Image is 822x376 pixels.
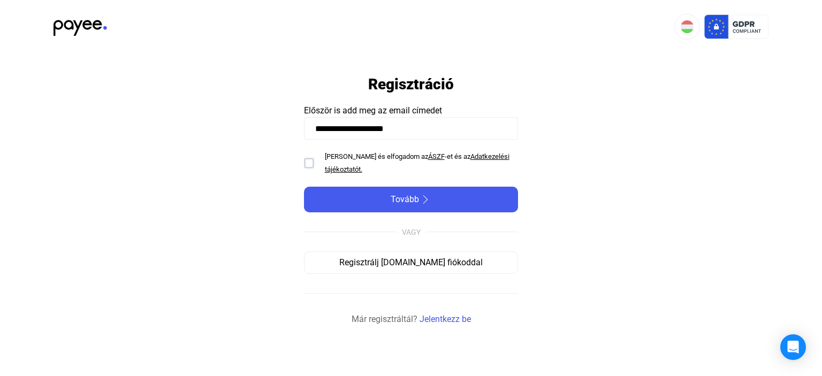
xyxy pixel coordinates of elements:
[780,334,806,360] div: Open Intercom Messenger
[681,20,694,33] img: HU
[428,152,445,160] a: ÁSZF
[304,105,442,116] span: Először is add meg az email címedet
[420,313,471,326] a: Jelentkezz be
[304,251,518,274] button: Regisztrálj [DOMAIN_NAME] fiókoddal
[402,226,421,239] div: VAGY
[391,193,419,206] span: Tovább
[445,152,470,160] span: -et és az
[368,75,454,94] h1: Regisztráció
[54,14,107,36] img: black-payee-blue-dot.svg
[304,187,518,212] button: Továbbarrow-right-white
[352,313,417,326] span: Már regisztráltál?
[419,195,432,204] img: arrow-right-white
[704,14,768,40] img: gdpr
[674,14,700,40] button: HU
[325,152,428,160] span: [PERSON_NAME] és elfogadom az
[308,256,514,269] div: Regisztrálj [DOMAIN_NAME] fiókoddal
